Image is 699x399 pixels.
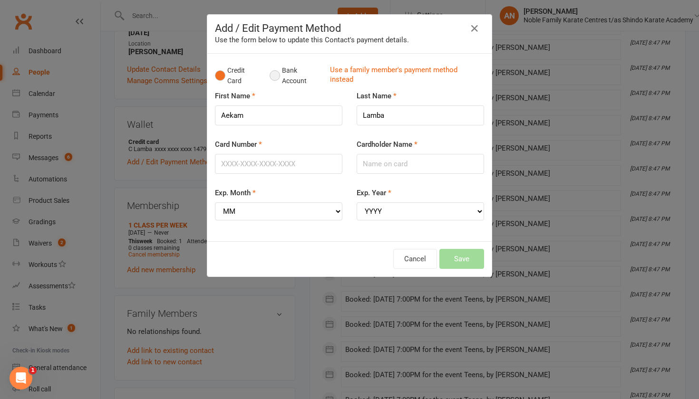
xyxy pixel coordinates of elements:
[467,21,482,36] button: Close
[215,139,262,150] label: Card Number
[330,65,479,86] a: Use a family member's payment method instead
[357,90,397,102] label: Last Name
[215,187,256,199] label: Exp. Month
[357,187,391,199] label: Exp. Year
[215,61,260,90] button: Credit Card
[29,367,37,374] span: 1
[215,90,255,102] label: First Name
[393,249,437,269] button: Cancel
[10,367,32,389] iframe: Intercom live chat
[357,139,417,150] label: Cardholder Name
[357,154,484,174] input: Name on card
[215,154,342,174] input: XXXX-XXXX-XXXX-XXXX
[215,34,484,46] div: Use the form below to update this Contact's payment details.
[215,22,484,34] h4: Add / Edit Payment Method
[270,61,322,90] button: Bank Account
